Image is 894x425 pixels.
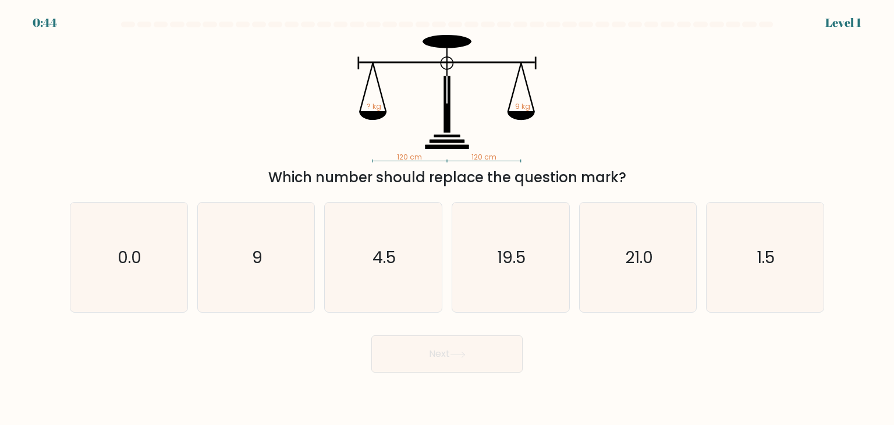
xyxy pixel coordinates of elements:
[373,246,396,269] text: 4.5
[471,152,496,162] tspan: 120 cm
[825,14,861,31] div: Level 1
[367,101,381,111] tspan: ? kg
[625,246,653,269] text: 21.0
[118,246,142,269] text: 0.0
[757,246,775,269] text: 1.5
[77,167,817,188] div: Which number should replace the question mark?
[498,246,526,269] text: 19.5
[397,152,422,162] tspan: 120 cm
[515,101,530,111] tspan: 9 kg
[371,335,523,373] button: Next
[252,246,262,269] text: 9
[33,14,57,31] div: 0:44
